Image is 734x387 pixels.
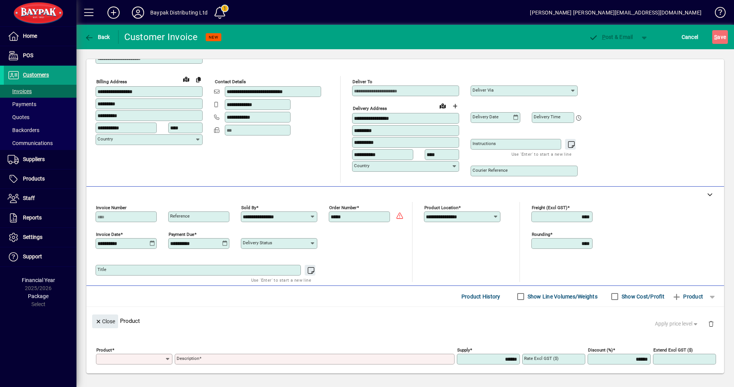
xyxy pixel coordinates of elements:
mat-label: Product location [424,205,458,210]
app-page-header-button: Delete [702,320,720,327]
button: Product History [458,290,503,303]
mat-label: Description [177,356,199,361]
mat-label: Order number [329,205,357,210]
button: Add [101,6,126,19]
button: Choose address [449,100,461,112]
div: Baypak Distributing Ltd [150,6,208,19]
span: ost & Email [589,34,633,40]
a: View on map [180,73,192,85]
mat-label: Delivery status [243,240,272,245]
mat-label: Courier Reference [473,168,508,173]
app-page-header-button: Close [90,318,120,324]
span: Invoices [8,88,32,94]
button: Cancel [680,30,700,44]
span: NEW [209,35,218,40]
mat-label: Freight (excl GST) [532,205,567,210]
span: Product History [461,290,500,303]
mat-label: Country [354,163,369,168]
a: View on map [437,100,449,112]
mat-hint: Use 'Enter' to start a new line [251,276,311,284]
button: Delete [702,314,720,333]
a: POS [4,46,76,65]
span: ave [714,31,726,43]
span: Quotes [8,114,29,120]
span: Support [23,253,42,260]
mat-label: Rate excl GST ($) [524,356,559,361]
a: Quotes [4,111,76,124]
span: S [714,34,717,40]
a: Products [4,169,76,189]
span: Backorders [8,127,39,133]
mat-label: Payment due [169,232,194,237]
div: Product [86,307,724,335]
a: Reports [4,208,76,227]
mat-label: Delivery date [473,114,499,119]
span: Products [23,176,45,182]
a: Suppliers [4,150,76,169]
a: Knowledge Base [709,2,724,26]
mat-label: Invoice number [96,205,127,210]
mat-label: Rounding [532,232,550,237]
mat-label: Supply [457,347,470,353]
mat-label: Reference [170,213,190,219]
span: Reports [23,214,42,221]
mat-label: Deliver To [352,79,372,84]
mat-label: Sold by [241,205,256,210]
a: Settings [4,228,76,247]
span: Payments [8,101,36,107]
mat-label: Instructions [473,141,496,146]
mat-label: Title [97,267,106,272]
a: Staff [4,189,76,208]
button: Close [92,314,118,328]
span: POS [23,52,33,58]
a: Backorders [4,124,76,137]
button: Post & Email [585,30,637,44]
a: Home [4,27,76,46]
button: Profile [126,6,150,19]
button: Apply price level [652,317,702,331]
span: Settings [23,234,42,240]
span: Financial Year [22,277,55,283]
mat-label: Product [96,347,112,353]
mat-hint: Use 'Enter' to start a new line [512,150,572,158]
div: [PERSON_NAME] [PERSON_NAME][EMAIL_ADDRESS][DOMAIN_NAME] [530,6,702,19]
span: Back [84,34,110,40]
a: Invoices [4,85,76,98]
a: Communications [4,137,76,150]
span: Communications [8,140,53,146]
label: Show Line Volumes/Weights [526,293,598,300]
div: Customer Invoice [124,31,198,43]
span: Apply price level [655,320,699,328]
span: Staff [23,195,35,201]
span: Customers [23,72,49,78]
app-page-header-button: Back [76,30,119,44]
mat-label: Discount (%) [588,347,613,353]
span: Close [95,315,115,328]
span: Cancel [682,31,698,43]
mat-label: Country [97,136,113,142]
span: Home [23,33,37,39]
button: Back [83,30,112,44]
a: Support [4,247,76,266]
label: Show Cost/Profit [620,293,664,300]
mat-label: Invoice date [96,232,120,237]
a: Payments [4,98,76,111]
mat-label: Extend excl GST ($) [653,347,693,353]
span: Suppliers [23,156,45,162]
button: Copy to Delivery address [192,73,205,85]
span: Package [28,293,49,299]
span: P [602,34,606,40]
mat-label: Delivery time [534,114,560,119]
mat-label: Deliver via [473,87,494,93]
button: Save [712,30,728,44]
